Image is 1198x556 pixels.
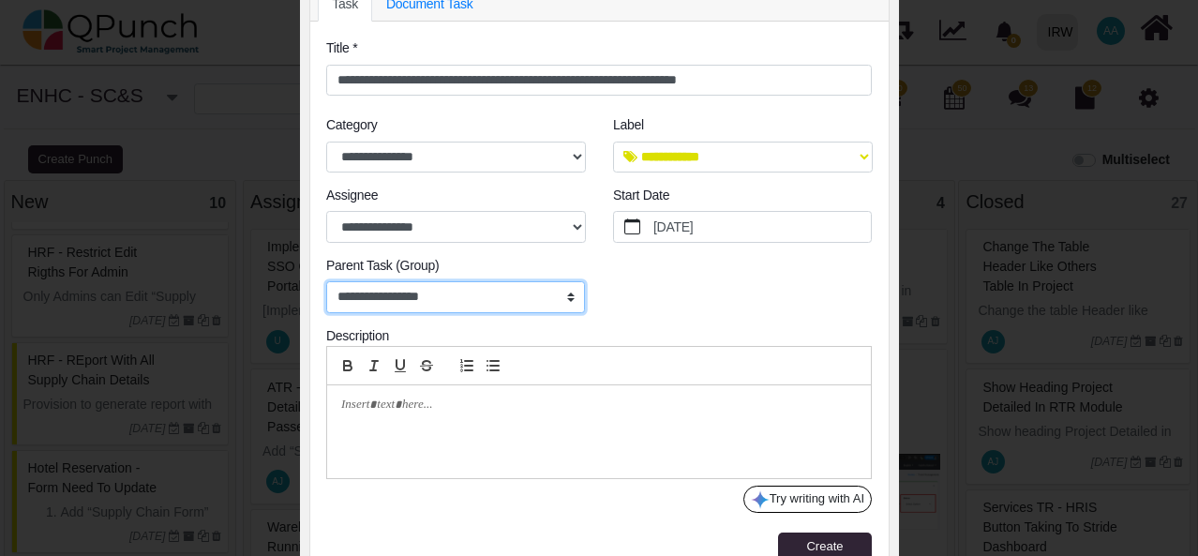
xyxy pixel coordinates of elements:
[613,115,872,141] legend: Label
[326,38,357,58] label: Title *
[326,186,585,211] legend: Assignee
[614,212,651,242] button: calendar
[806,539,843,553] span: Create
[326,115,585,141] legend: Category
[651,212,872,242] label: [DATE]
[326,326,872,346] div: Description
[326,256,585,281] legend: Parent Task (Group)
[613,186,872,211] legend: Start Date
[624,218,641,235] svg: calendar
[751,490,770,509] img: google-gemini-icon.8b74464.png
[743,486,872,514] button: Try writing with AI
